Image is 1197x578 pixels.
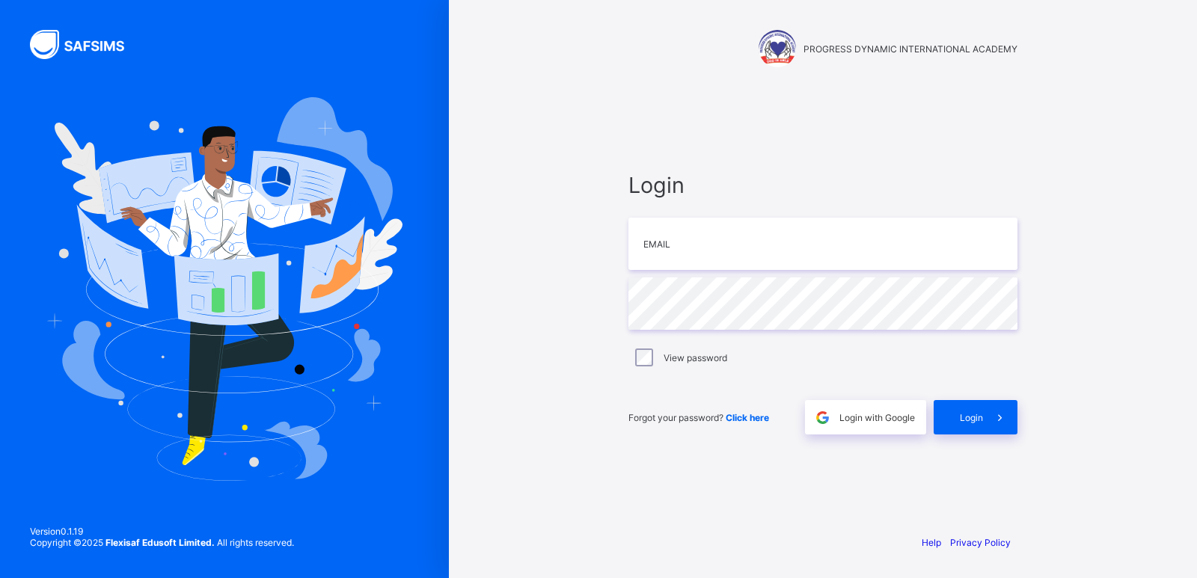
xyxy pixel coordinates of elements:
img: google.396cfc9801f0270233282035f929180a.svg [814,409,831,426]
span: Copyright © 2025 All rights reserved. [30,537,294,548]
span: Login [628,172,1017,198]
span: Version 0.1.19 [30,526,294,537]
img: SAFSIMS Logo [30,30,142,59]
strong: Flexisaf Edusoft Limited. [105,537,215,548]
span: PROGRESS DYNAMIC INTERNATIONAL ACADEMY [803,43,1017,55]
a: Privacy Policy [950,537,1011,548]
a: Help [922,537,941,548]
span: Login [960,412,983,423]
span: Forgot your password? [628,412,769,423]
label: View password [664,352,727,363]
img: Hero Image [46,97,402,480]
span: Login with Google [839,412,915,423]
a: Click here [726,412,769,423]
